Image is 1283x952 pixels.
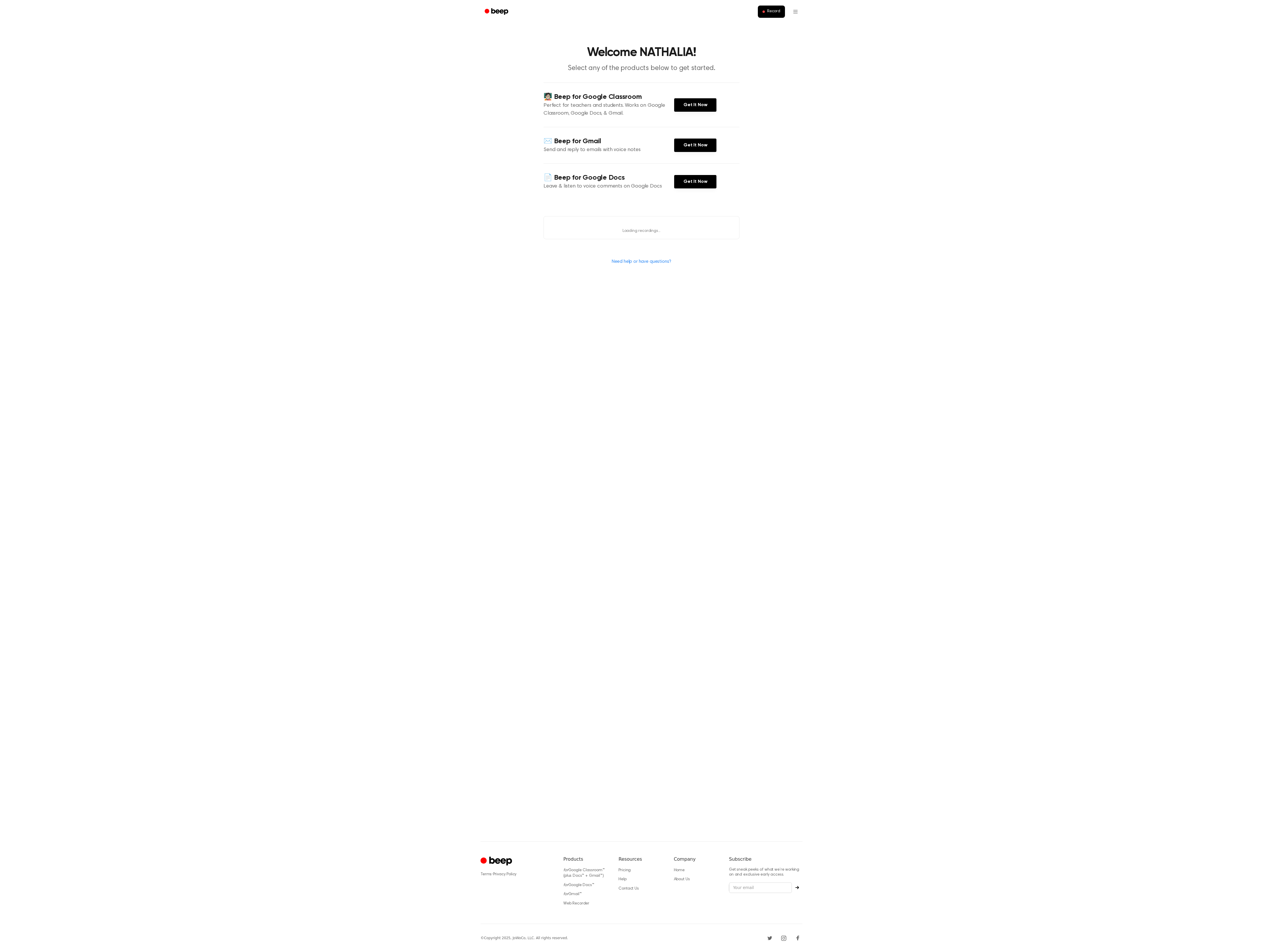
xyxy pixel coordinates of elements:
i: for [563,868,568,872]
button: Record [758,6,785,18]
button: Open menu [788,5,802,19]
h4: ✉️ Beep for Gmail [544,136,674,146]
a: Contact Us [618,887,639,891]
p: Leave & listen to voice comments on Google Docs [544,183,674,190]
a: forGmail™ [563,892,582,896]
i: for [563,892,568,896]
a: Web Recorder [563,902,589,906]
a: About Us [674,877,690,881]
a: Pricing [618,868,631,872]
i: for [563,883,568,887]
a: forGoogle Classroom™ (plus Docs™ + Gmail™) [563,868,605,878]
h6: Company [674,856,720,863]
a: Privacy Policy [493,872,517,876]
input: Your email [729,882,792,893]
h4: 🧑🏻‍🏫 Beep for Google Classroom [544,92,674,102]
button: Subscribe [792,886,802,889]
span: Record [767,9,780,14]
a: Get It Now [674,98,716,112]
p: Perfect for teachers and students. Works on Google Classroom, Google Docs, & Gmail. [544,102,674,118]
p: Send and reply to emails with voice notes [544,146,674,154]
div: · [481,871,554,877]
a: Cruip [481,856,513,867]
a: Instagram [779,933,788,943]
h6: Products [563,856,609,863]
a: Get It Now [674,139,716,152]
a: Help [618,877,626,881]
a: Need help or have questions? [612,259,672,264]
p: Loading recordings... [544,228,739,234]
a: forGoogle Docs™ [563,883,594,887]
a: Facebook [793,933,802,943]
p: Select any of the products below to get started. [530,64,753,73]
a: Get It Now [674,175,716,188]
h4: 📄 Beep for Google Docs [544,173,674,183]
a: Terms [481,872,492,876]
a: Beep [481,6,513,17]
h6: Subscribe [729,856,802,863]
div: © Copyright 2025, JoWoCo, LLC. All rights reserved. [481,935,568,941]
a: Twitter [765,933,774,943]
p: Get sneak peeks of what we’re working on and exclusive early access. [729,867,802,878]
h1: Welcome NATHALIA! [492,47,791,59]
a: Home [674,868,685,872]
h6: Resources [618,856,664,863]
